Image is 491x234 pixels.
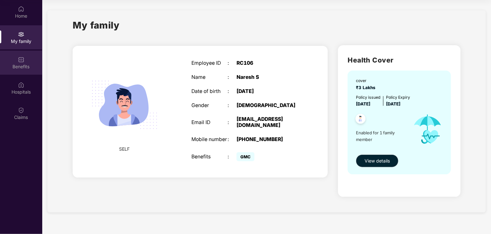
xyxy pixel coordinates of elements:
[119,146,130,153] span: SELF
[407,107,448,151] img: icon
[191,137,228,143] div: Mobile number
[191,88,228,95] div: Date of birth
[386,101,400,106] span: [DATE]
[237,116,300,129] div: [EMAIL_ADDRESS][DOMAIN_NAME]
[191,103,228,109] div: Gender
[356,94,381,100] div: Policy issued
[18,107,24,113] img: svg+xml;base64,PHN2ZyBpZD0iQ2xhaW0iIHhtbG5zPSJodHRwOi8vd3d3LnczLm9yZy8yMDAwL3N2ZyIgd2lkdGg9IjIwIi...
[237,74,300,80] div: Naresh S
[365,157,390,164] span: View details
[191,60,228,66] div: Employee ID
[228,137,237,143] div: :
[18,56,24,63] img: svg+xml;base64,PHN2ZyBpZD0iQmVuZWZpdHMiIHhtbG5zPSJodHRwOi8vd3d3LnczLm9yZy8yMDAwL3N2ZyIgd2lkdGg9Ij...
[191,154,228,160] div: Benefits
[356,155,398,167] button: View details
[18,6,24,12] img: svg+xml;base64,PHN2ZyBpZD0iSG9tZSIgeG1sbnM9Imh0dHA6Ly93d3cudzMub3JnLzIwMDAvc3ZnIiB3aWR0aD0iMjAiIG...
[356,101,370,106] span: [DATE]
[191,120,228,126] div: Email ID
[237,88,300,95] div: [DATE]
[356,85,378,90] span: ₹3 Lakhs
[228,154,237,160] div: :
[353,112,368,128] img: svg+xml;base64,PHN2ZyB4bWxucz0iaHR0cDovL3d3dy53My5vcmcvMjAwMC9zdmciIHdpZHRoPSI0OC45NDMiIGhlaWdodD...
[228,103,237,109] div: :
[18,82,24,88] img: svg+xml;base64,PHN2ZyBpZD0iSG9zcGl0YWxzIiB4bWxucz0iaHR0cDovL3d3dy53My5vcmcvMjAwMC9zdmciIHdpZHRoPS...
[228,60,237,66] div: :
[18,31,24,38] img: svg+xml;base64,PHN2ZyB3aWR0aD0iMjAiIGhlaWdodD0iMjAiIHZpZXdCb3g9IjAgMCAyMCAyMCIgZmlsbD0ibm9uZSIgeG...
[228,74,237,80] div: :
[191,74,228,80] div: Name
[228,120,237,126] div: :
[228,88,237,95] div: :
[73,18,120,32] h1: My family
[356,130,407,143] span: Enabled for 1 family member
[356,78,378,84] div: cover
[386,94,410,100] div: Policy Expiry
[237,60,300,66] div: RC106
[237,103,300,109] div: [DEMOGRAPHIC_DATA]
[348,55,451,65] h2: Health Cover
[84,64,165,146] img: svg+xml;base64,PHN2ZyB4bWxucz0iaHR0cDovL3d3dy53My5vcmcvMjAwMC9zdmciIHdpZHRoPSIyMjQiIGhlaWdodD0iMT...
[237,152,254,161] span: GMC
[237,137,300,143] div: [PHONE_NUMBER]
